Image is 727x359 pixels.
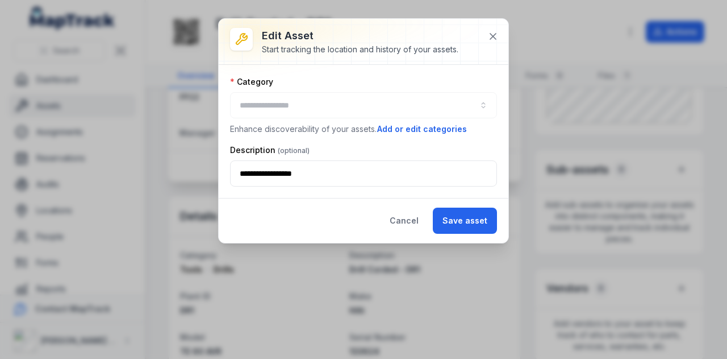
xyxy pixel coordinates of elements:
button: Add or edit categories [377,123,467,135]
h3: Edit asset [262,28,458,44]
button: Cancel [380,208,428,234]
div: Start tracking the location and history of your assets. [262,44,458,55]
label: Category [230,76,273,88]
label: Description [230,145,310,156]
p: Enhance discoverability of your assets. [230,123,497,135]
button: Save asset [433,208,497,234]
